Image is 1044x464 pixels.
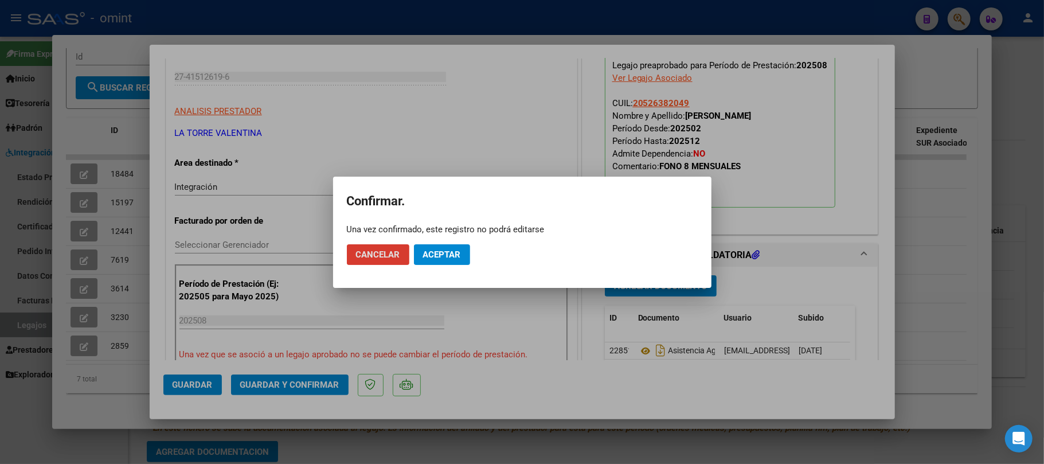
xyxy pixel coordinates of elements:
[1005,425,1033,453] div: Open Intercom Messenger
[423,249,461,260] span: Aceptar
[347,244,409,265] button: Cancelar
[356,249,400,260] span: Cancelar
[347,224,698,235] div: Una vez confirmado, este registro no podrá editarse
[414,244,470,265] button: Aceptar
[347,190,698,212] h2: Confirmar.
